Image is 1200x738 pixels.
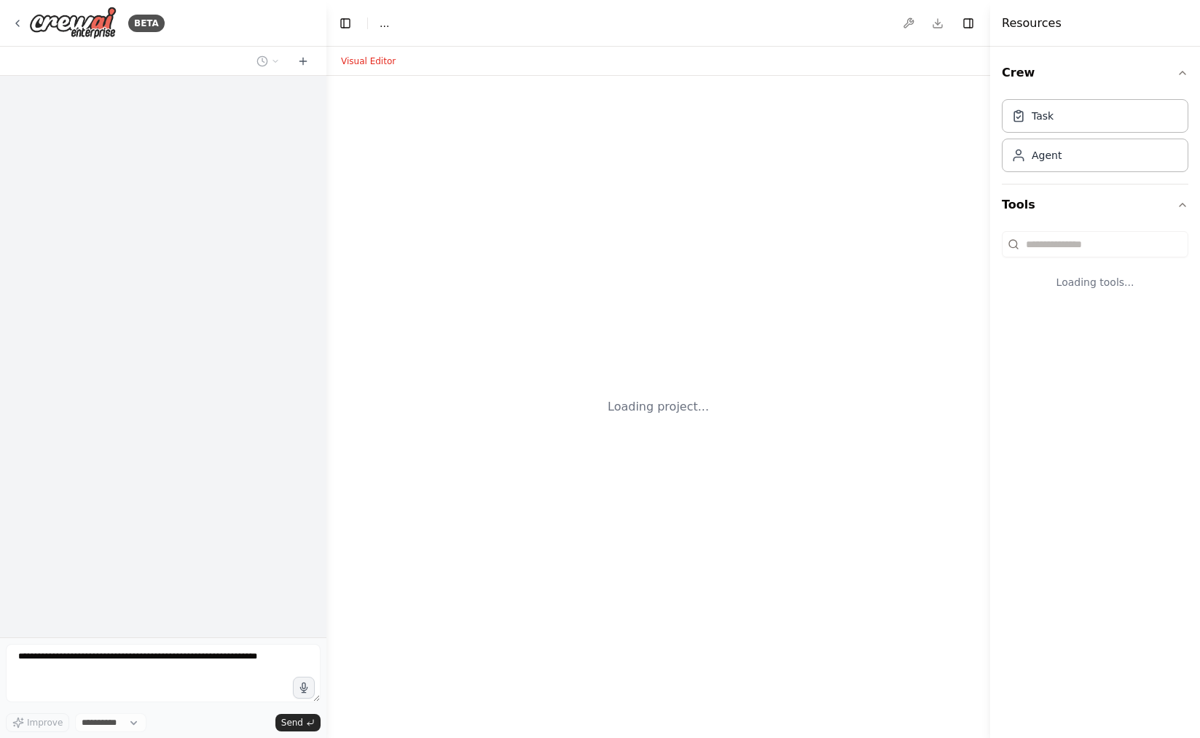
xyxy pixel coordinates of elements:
[6,713,69,732] button: Improve
[27,717,63,729] span: Improve
[332,53,404,70] button: Visual Editor
[128,15,165,32] div: BETA
[1002,15,1062,32] h4: Resources
[608,398,709,416] div: Loading project...
[293,677,315,699] button: Click to speak your automation idea
[1002,53,1188,93] button: Crew
[380,16,389,31] nav: breadcrumb
[1002,263,1188,301] div: Loading tools...
[380,16,389,31] span: ...
[281,717,303,729] span: Send
[335,13,356,34] button: Hide left sidebar
[958,13,979,34] button: Hide right sidebar
[29,7,117,39] img: Logo
[1002,225,1188,313] div: Tools
[1032,109,1054,123] div: Task
[275,714,321,731] button: Send
[1002,93,1188,184] div: Crew
[1002,184,1188,225] button: Tools
[291,53,315,70] button: Start a new chat
[1032,148,1062,163] div: Agent
[251,53,286,70] button: Switch to previous chat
